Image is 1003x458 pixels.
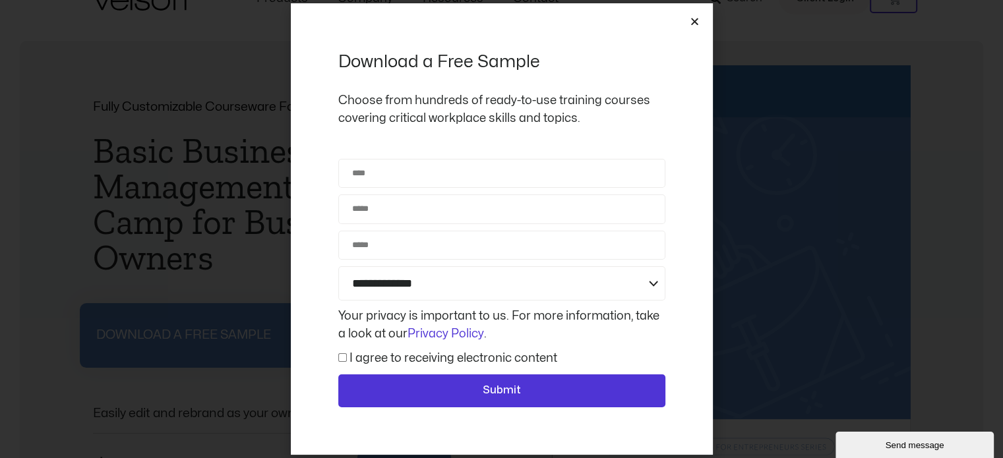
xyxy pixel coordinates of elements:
p: Choose from hundreds of ready-to-use training courses covering critical workplace skills and topics. [338,92,665,127]
div: Your privacy is important to us. For more information, take a look at our . [335,307,669,343]
iframe: chat widget [836,429,996,458]
a: Close [690,16,700,26]
h2: Download a Free Sample [338,51,665,73]
span: Submit [483,382,521,399]
button: Submit [338,374,665,407]
a: Privacy Policy [408,328,484,339]
label: I agree to receiving electronic content [350,353,557,364]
